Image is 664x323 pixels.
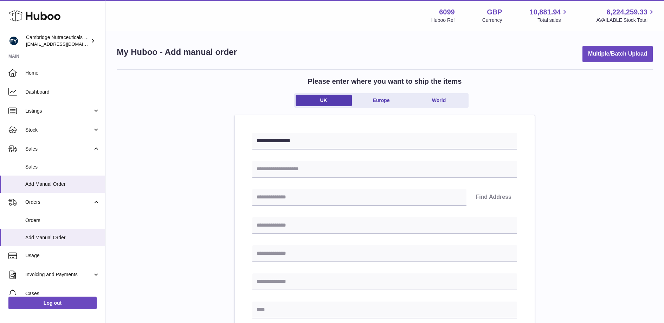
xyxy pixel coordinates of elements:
h2: Please enter where you want to ship the items [308,77,462,86]
span: Sales [25,146,92,152]
span: [EMAIL_ADDRESS][DOMAIN_NAME] [26,41,103,47]
a: Log out [8,297,97,309]
span: Invoicing and Payments [25,271,92,278]
span: Sales [25,164,100,170]
span: 10,881.94 [529,7,561,17]
span: Stock [25,127,92,133]
span: Listings [25,108,92,114]
a: 6,224,259.33 AVAILABLE Stock Total [596,7,656,24]
span: Add Manual Order [25,181,100,188]
img: huboo@camnutra.com [8,36,19,46]
a: 10,881.94 Total sales [529,7,569,24]
strong: GBP [487,7,502,17]
span: Cases [25,290,100,297]
span: Home [25,70,100,76]
button: Multiple/Batch Upload [582,46,653,62]
div: Currency [482,17,502,24]
span: Add Manual Order [25,234,100,241]
span: 6,224,259.33 [606,7,647,17]
div: Cambridge Nutraceuticals Ltd [26,34,89,47]
span: Orders [25,217,100,224]
span: Dashboard [25,89,100,95]
span: Orders [25,199,92,205]
div: Huboo Ref [431,17,455,24]
a: World [411,95,467,106]
span: Usage [25,252,100,259]
a: UK [296,95,352,106]
a: Europe [353,95,410,106]
strong: 6099 [439,7,455,17]
span: Total sales [537,17,569,24]
span: AVAILABLE Stock Total [596,17,656,24]
h1: My Huboo - Add manual order [117,46,237,58]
